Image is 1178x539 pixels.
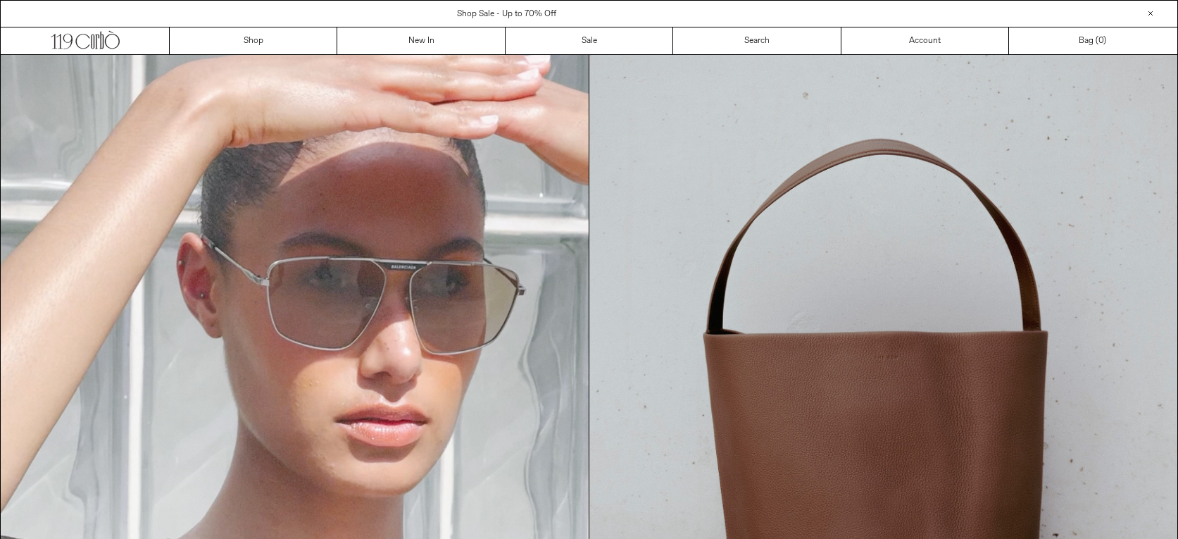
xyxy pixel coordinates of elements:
a: New In [337,27,505,54]
a: Shop Sale - Up to 70% Off [457,8,556,20]
a: Bag () [1009,27,1177,54]
a: Shop [170,27,337,54]
a: Sale [506,27,673,54]
span: ) [1098,35,1106,47]
span: 0 [1098,35,1103,47]
a: Search [673,27,841,54]
a: Account [841,27,1009,54]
